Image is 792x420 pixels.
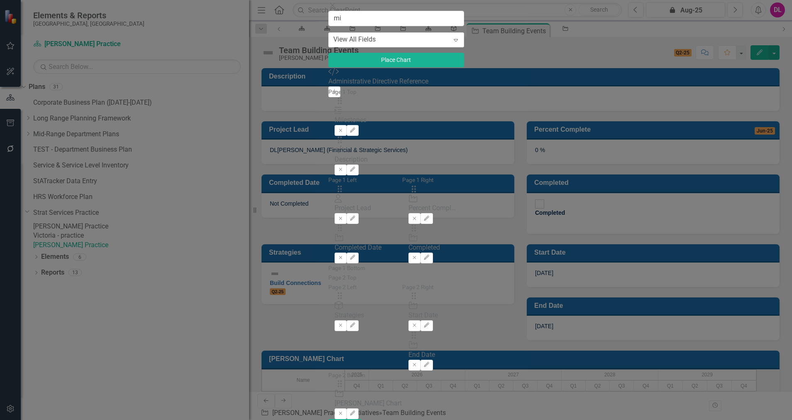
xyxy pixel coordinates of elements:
[335,204,384,213] div: Project Lead
[402,284,433,290] small: Page 2 Right
[328,53,464,67] button: Place Chart
[335,243,384,253] div: Completed Date
[328,77,464,86] div: Administrative Directive Reference
[408,243,458,253] div: Completed
[328,88,357,95] small: Page 1 Top
[408,311,458,320] div: Start Date
[335,155,458,165] div: Description
[408,204,458,213] div: Percent Complete
[335,311,384,320] div: Strategies
[335,399,458,408] div: [PERSON_NAME] Chart
[328,177,357,183] small: Page 1 Left
[328,372,365,378] small: Page 2 Bottom
[335,115,458,125] div: Milestones
[408,350,458,360] div: End Date
[328,284,357,290] small: Page 2 Left
[328,11,464,26] input: Filter List...
[328,265,365,271] small: Page 1 Bottom
[328,274,357,281] small: Page 2 Top
[333,35,376,44] div: View All Fields
[402,177,433,183] small: Page 1 Right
